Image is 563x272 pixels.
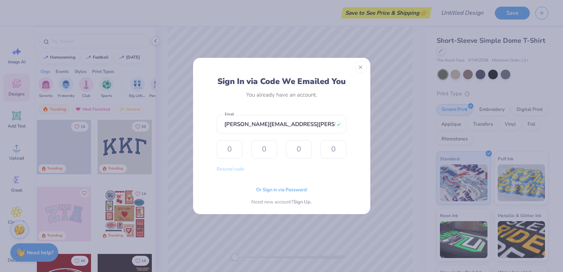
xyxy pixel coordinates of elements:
[246,91,317,98] div: You already have an account.
[217,76,346,87] div: Sign In via Code We Emailed You
[251,140,277,158] input: 0
[293,199,312,206] span: Sign Up.
[256,186,307,194] span: Or Sign in via Password
[321,140,346,158] input: 0
[217,165,244,174] button: Resend code
[251,199,312,206] div: Need new account?
[354,61,367,73] button: Close
[217,140,242,158] input: 0
[286,140,312,158] input: 0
